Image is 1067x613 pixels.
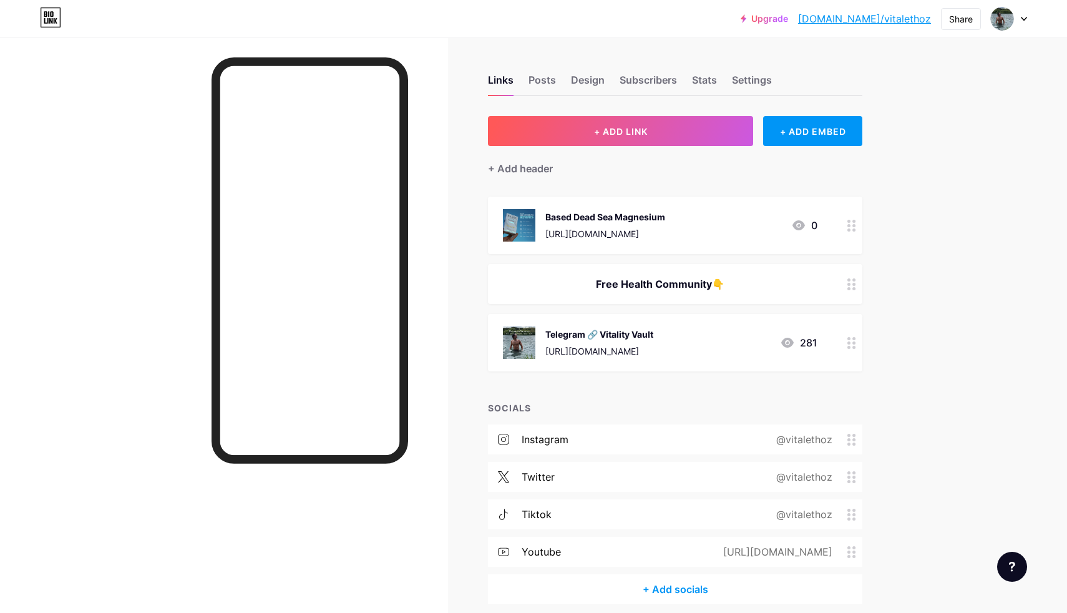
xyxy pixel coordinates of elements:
div: Stats [692,72,717,95]
div: [URL][DOMAIN_NAME] [703,544,847,559]
a: Upgrade [741,14,788,24]
button: + ADD LINK [488,116,753,146]
div: @vitalethoz [756,432,847,447]
img: Telegram 🔗 Vitality Vault [503,326,535,359]
div: Subscribers [620,72,677,95]
div: Settings [732,72,772,95]
div: Telegram 🔗 Vitality Vault [545,328,653,341]
div: @vitalethoz [756,469,847,484]
div: Based Dead Sea Magnesium [545,210,665,223]
span: + ADD LINK [594,126,648,137]
div: SOCIALS [488,401,862,414]
a: [DOMAIN_NAME]/vitalethoz [798,11,931,26]
div: [URL][DOMAIN_NAME] [545,227,665,240]
div: Free Health Community👇 [503,277,817,292]
div: 281 [780,335,817,350]
div: tiktok [522,507,552,522]
div: twitter [522,469,555,484]
div: [URL][DOMAIN_NAME] [545,345,653,358]
img: Based Dead Sea Magnesium [503,209,535,242]
div: youtube [522,544,561,559]
div: + ADD EMBED [763,116,862,146]
div: + Add header [488,161,553,176]
div: Posts [529,72,556,95]
div: instagram [522,432,568,447]
div: 0 [791,218,817,233]
div: @vitalethoz [756,507,847,522]
div: Design [571,72,605,95]
img: finntaip [990,7,1014,31]
div: + Add socials [488,574,862,604]
div: Share [949,12,973,26]
div: Links [488,72,514,95]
